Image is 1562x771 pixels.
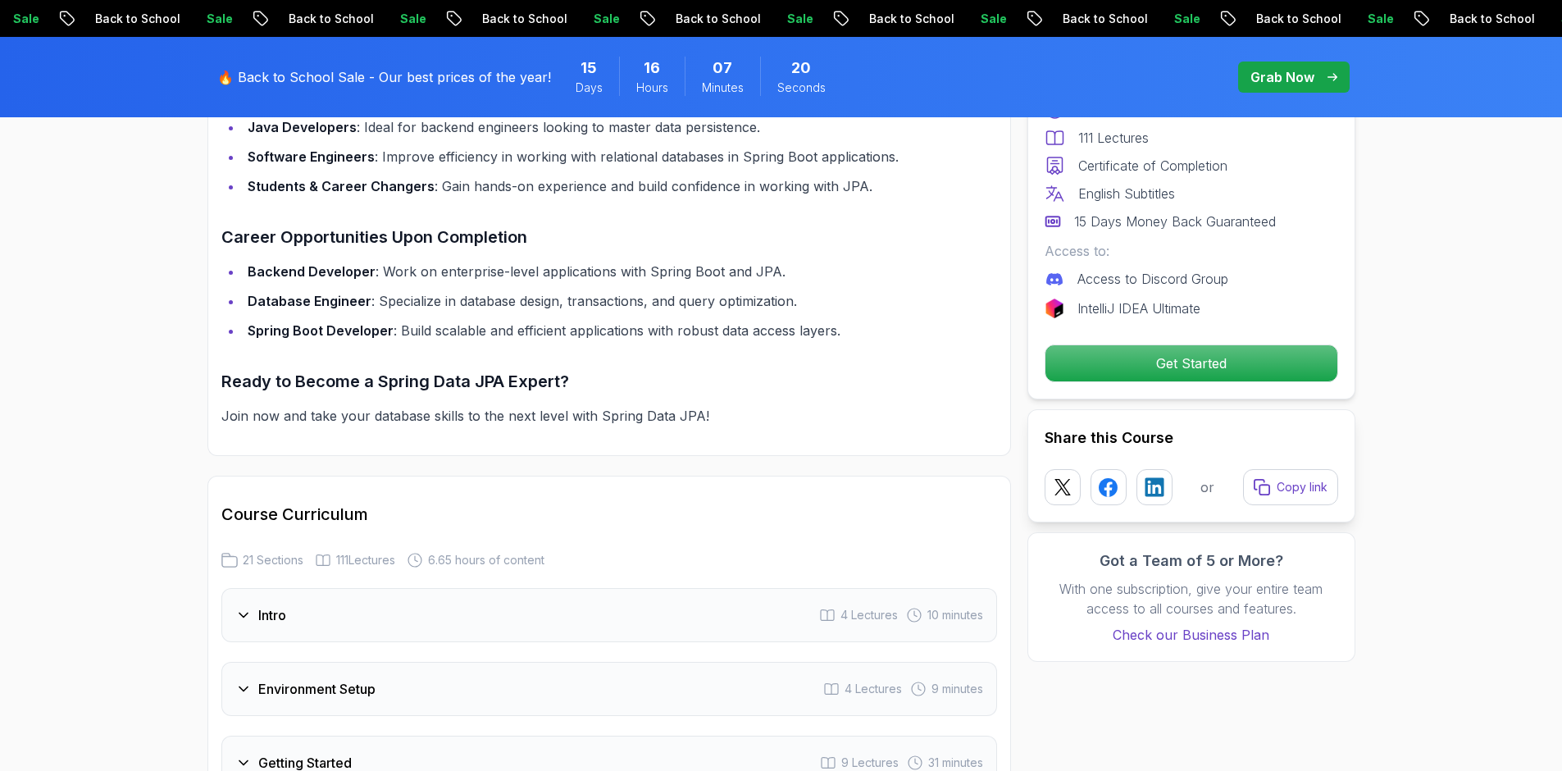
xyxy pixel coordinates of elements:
[777,80,826,96] span: Seconds
[558,11,611,27] p: Sale
[1332,11,1385,27] p: Sale
[791,57,811,80] span: 20 Seconds
[1045,579,1338,618] p: With one subscription, give your entire team access to all courses and features.
[1078,156,1227,176] p: Certificate of Completion
[1045,299,1064,318] img: jetbrains logo
[60,11,171,27] p: Back to School
[221,662,997,716] button: Environment Setup4 Lectures 9 minutes
[1045,427,1338,449] h2: Share this Course
[845,681,902,697] span: 4 Lectures
[945,11,998,27] p: Sale
[1045,241,1338,261] p: Access to:
[576,80,603,96] span: Days
[243,145,919,168] li: : Improve efficiency in working with relational databases in Spring Boot applications.
[1027,11,1139,27] p: Back to School
[248,293,371,309] strong: Database Engineer
[221,224,919,250] h3: Career Opportunities Upon Completion
[243,116,919,139] li: : Ideal for backend engineers looking to master data persistence.
[1045,344,1338,382] button: Get Started
[644,57,660,80] span: 16 Hours
[1074,212,1276,231] p: 15 Days Money Back Guaranteed
[1077,299,1200,318] p: IntelliJ IDEA Ultimate
[702,80,744,96] span: Minutes
[336,552,395,568] span: 111 Lectures
[258,679,376,699] h3: Environment Setup
[243,552,303,568] span: 21 Sections
[221,503,997,526] h2: Course Curriculum
[1139,11,1191,27] p: Sale
[365,11,417,27] p: Sale
[1250,67,1314,87] p: Grab Now
[1277,479,1327,495] p: Copy link
[834,11,945,27] p: Back to School
[1045,345,1337,381] p: Get Started
[248,178,435,194] strong: Students & Career Changers
[636,80,668,96] span: Hours
[927,607,983,623] span: 10 minutes
[248,322,394,339] strong: Spring Boot Developer
[243,290,919,313] li: : Specialize in database design, transactions, and query optimization.
[1078,128,1149,148] p: 111 Lectures
[1045,625,1338,645] a: Check our Business Plan
[713,57,732,80] span: 7 Minutes
[248,119,357,135] strong: Java Developers
[1243,469,1338,505] button: Copy link
[258,605,286,625] h3: Intro
[171,11,224,27] p: Sale
[221,588,997,642] button: Intro4 Lectures 10 minutes
[752,11,804,27] p: Sale
[248,148,375,165] strong: Software Engineers
[931,681,983,697] span: 9 minutes
[217,67,551,87] p: 🔥 Back to School Sale - Our best prices of the year!
[840,607,898,623] span: 4 Lectures
[1077,269,1228,289] p: Access to Discord Group
[221,368,919,395] h3: Ready to Become a Spring Data JPA Expert?
[1045,550,1338,573] h3: Got a Team of 5 or More?
[253,11,365,27] p: Back to School
[640,11,752,27] p: Back to School
[928,755,983,771] span: 31 minutes
[1414,11,1526,27] p: Back to School
[581,57,597,80] span: 15 Days
[1221,11,1332,27] p: Back to School
[1078,184,1175,203] p: English Subtitles
[243,260,919,283] li: : Work on enterprise-level applications with Spring Boot and JPA.
[447,11,558,27] p: Back to School
[221,404,919,427] p: Join now and take your database skills to the next level with Spring Data JPA!
[428,552,544,568] span: 6.65 hours of content
[243,319,919,342] li: : Build scalable and efficient applications with robust data access layers.
[243,175,919,198] li: : Gain hands-on experience and build confidence in working with JPA.
[248,263,376,280] strong: Backend Developer
[841,755,899,771] span: 9 Lectures
[1200,477,1214,497] p: or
